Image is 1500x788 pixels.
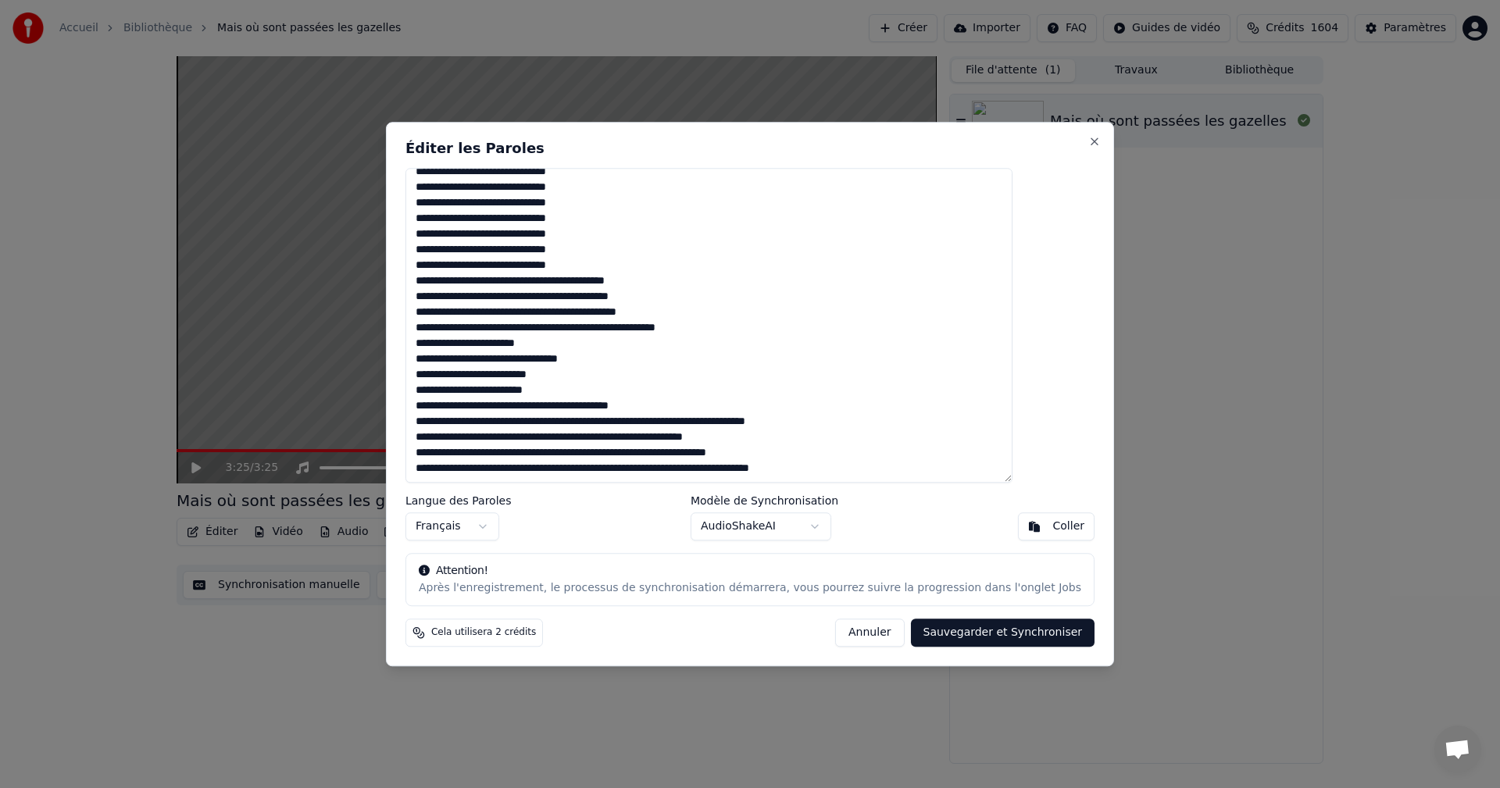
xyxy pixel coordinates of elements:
[1053,519,1085,534] div: Coller
[431,626,536,639] span: Cela utilisera 2 crédits
[1018,512,1095,540] button: Coller
[911,619,1095,647] button: Sauvegarder et Synchroniser
[405,141,1095,155] h2: Éditer les Paroles
[419,563,1081,579] div: Attention!
[691,495,838,506] label: Modèle de Synchronisation
[405,495,512,506] label: Langue des Paroles
[419,580,1081,596] div: Après l'enregistrement, le processus de synchronisation démarrera, vous pourrez suivre la progres...
[835,619,904,647] button: Annuler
